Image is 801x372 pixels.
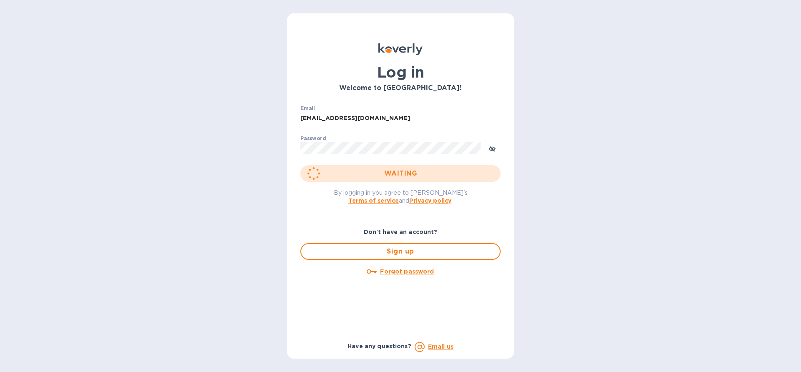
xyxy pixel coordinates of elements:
a: Terms of service [348,197,399,204]
h1: Log in [300,63,501,81]
u: Forgot password [380,268,434,275]
a: Email us [428,343,453,350]
label: Password [300,136,326,141]
b: Have any questions? [348,343,411,349]
button: Sign up [300,243,501,260]
b: Don't have an account? [364,229,438,235]
label: Email [300,106,315,111]
a: Privacy policy [409,197,451,204]
button: toggle password visibility [484,140,501,156]
h3: Welcome to [GEOGRAPHIC_DATA]! [300,84,501,92]
span: By logging in you agree to [PERSON_NAME]'s and . [334,189,468,204]
span: Sign up [308,246,493,256]
input: Enter email address [300,112,501,125]
img: Koverly [378,43,423,55]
